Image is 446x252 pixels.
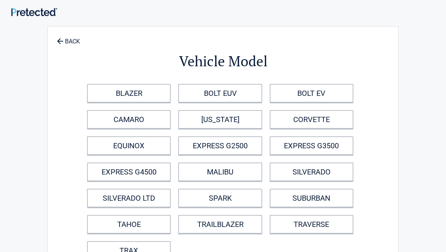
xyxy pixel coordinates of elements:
a: SUBURBAN [270,189,353,207]
a: BACK [55,31,81,45]
a: BOLT EV [270,84,353,103]
a: TRAILBLAZER [178,215,262,234]
a: MALIBU [178,163,262,181]
a: BOLT EUV [178,84,262,103]
a: CAMARO [87,110,171,129]
a: EXPRESS G2500 [178,136,262,155]
a: SPARK [178,189,262,207]
a: CORVETTE [270,110,353,129]
a: SILVERADO LTD [87,189,171,207]
a: EXPRESS G4500 [87,163,171,181]
a: TAHOE [87,215,171,234]
a: TRAVERSE [270,215,353,234]
img: Main Logo [11,8,57,16]
a: SILVERADO [270,163,353,181]
a: [US_STATE] [178,110,262,129]
a: EXPRESS G3500 [270,136,353,155]
a: BLAZER [87,84,171,103]
h2: Vehicle Model [89,52,357,71]
a: EQUINOX [87,136,171,155]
